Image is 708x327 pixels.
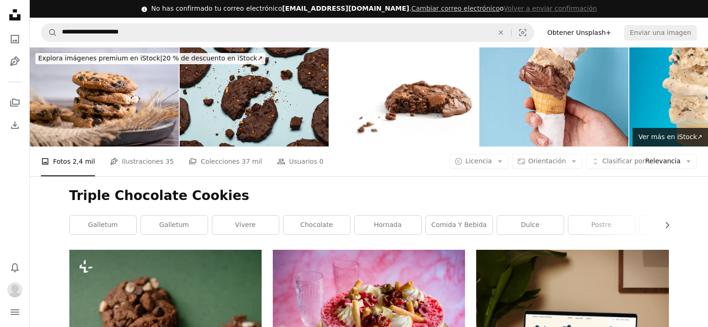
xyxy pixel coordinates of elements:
[659,216,669,234] button: desplazar lista a la derecha
[411,5,597,12] span: o
[633,128,708,147] a: Ver más en iStock↗
[283,216,350,234] a: chocolate
[6,52,24,71] a: Ilustraciones
[282,5,409,12] span: [EMAIL_ADDRESS][DOMAIN_NAME]
[586,154,697,169] button: Clasificar porRelevancia
[602,157,681,166] span: Relevancia
[110,147,174,176] a: Ilustraciones 35
[38,54,162,62] span: Explora imágenes premium en iStock |
[568,216,635,234] a: postre
[242,156,262,167] span: 37 mil
[542,25,617,40] a: Obtener Unsplash+
[277,147,324,176] a: Usuarios 0
[330,47,479,147] img: Galletas deliciosas caseras
[426,216,492,234] a: Comida y bebida
[6,30,24,48] a: Fotos
[6,258,24,277] button: Notificaciones
[151,4,597,13] div: No has confirmado tu correo electrónico .
[6,280,24,299] button: Perfil
[212,216,279,234] a: vívere
[30,47,271,70] a: Explora imágenes premium en iStock|20 % de descuento en iStock↗
[602,157,645,165] span: Clasificar por
[640,216,706,234] a: marrón
[497,216,564,234] a: dulce
[449,154,508,169] button: Licencia
[141,216,208,234] a: Galletum
[504,4,597,13] button: Volver a enviar confirmación
[479,47,628,147] img: Exquisito cono de chocolate, avellana y crema batida.
[6,303,24,321] button: Menú
[465,157,492,165] span: Licencia
[491,24,511,41] button: Borrar
[355,216,421,234] a: hornada
[180,47,329,147] img: Galletas caseras de chocolate sin gluten con cereales, nueces y cacao orgánico. Galletas y pastel...
[512,154,582,169] button: Orientación
[273,318,465,326] a: un pastel en una mesa con un vaso de agua
[30,47,179,147] img: Galletas con chocolate sobre fondo oscuro
[411,5,500,12] a: Cambiar correo electrónico
[624,25,697,40] button: Enviar una imagen
[38,54,263,62] span: 20 % de descuento en iStock ↗
[319,156,324,167] span: 0
[70,216,136,234] a: galletum
[6,93,24,112] a: Colecciones
[7,282,22,297] img: Avatar del usuario Mariela Fernanda Porporato
[638,133,702,140] span: Ver más en iStock ↗
[6,116,24,134] a: Historial de descargas
[512,24,534,41] button: Búsqueda visual
[69,187,669,204] h1: Triple Chocolate Cookies
[189,147,262,176] a: Colecciones 37 mil
[528,157,566,165] span: Orientación
[41,24,57,41] button: Buscar en Unsplash
[41,23,534,42] form: Encuentra imágenes en todo el sitio
[165,156,174,167] span: 35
